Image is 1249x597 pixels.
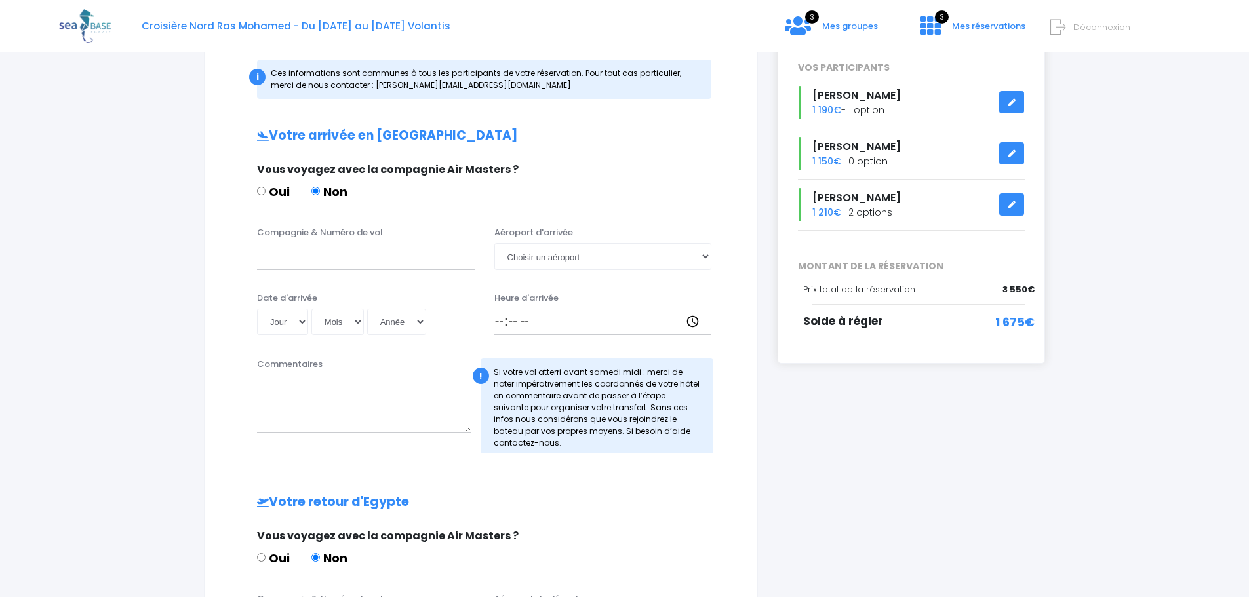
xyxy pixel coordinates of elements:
label: Oui [257,549,290,567]
div: - 2 options [788,188,1035,221]
div: - 0 option [788,137,1035,170]
span: 1 150€ [812,155,841,168]
span: 1 210€ [812,206,841,219]
span: 1 675€ [995,313,1035,331]
span: Prix total de la réservation [803,283,915,296]
span: Mes réservations [952,20,1025,32]
label: Compagnie & Numéro de vol [257,226,383,239]
div: - 1 option [788,86,1035,119]
input: Non [311,553,320,562]
span: [PERSON_NAME] [812,190,901,205]
label: Non [311,549,347,567]
span: Vous voyagez avec la compagnie Air Masters ? [257,528,519,543]
input: Oui [257,187,266,195]
label: Oui [257,183,290,201]
span: 3 [935,10,949,24]
div: i [249,69,266,85]
a: 3 Mes groupes [774,24,888,37]
span: Vous voyagez avec la compagnie Air Masters ? [257,162,519,177]
h2: Votre arrivée en [GEOGRAPHIC_DATA] [231,128,731,144]
span: MONTANT DE LA RÉSERVATION [788,260,1035,273]
label: Date d'arrivée [257,292,317,305]
label: Aéroport d'arrivée [494,226,573,239]
span: [PERSON_NAME] [812,139,901,154]
span: Déconnexion [1073,21,1130,33]
div: Ces informations sont communes à tous les participants de votre réservation. Pour tout cas partic... [257,60,711,99]
span: [PERSON_NAME] [812,88,901,103]
label: Non [311,183,347,201]
input: Non [311,187,320,195]
span: Mes groupes [822,20,878,32]
span: 3 550€ [1002,283,1035,296]
label: Commentaires [257,358,323,371]
div: VOS PARTICIPANTS [788,61,1035,75]
input: Oui [257,553,266,562]
div: ! [473,368,489,384]
label: Heure d'arrivée [494,292,559,305]
span: Solde à régler [803,313,883,329]
span: 1 190€ [812,104,841,117]
a: 3 Mes réservations [909,24,1033,37]
h2: Votre retour d'Egypte [231,495,731,510]
span: Croisière Nord Ras Mohamed - Du [DATE] au [DATE] Volantis [142,19,450,33]
div: Si votre vol atterri avant samedi midi : merci de noter impérativement les coordonnés de votre hô... [481,358,714,453]
span: 3 [805,10,819,24]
